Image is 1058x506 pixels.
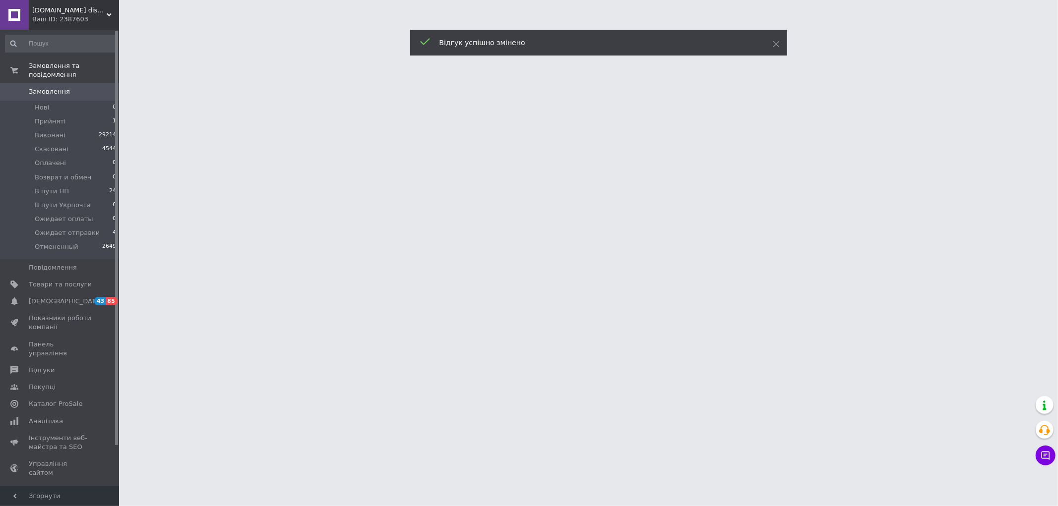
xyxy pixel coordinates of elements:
[29,314,92,332] span: Показники роботи компанії
[29,263,77,272] span: Повідомлення
[113,215,116,224] span: 0
[29,399,82,408] span: Каталог ProSale
[29,87,70,96] span: Замовлення
[109,187,116,196] span: 24
[35,117,65,126] span: Прийняті
[113,117,116,126] span: 1
[35,159,66,168] span: Оплачені
[439,38,748,48] div: Відгук успішно змінено
[113,103,116,112] span: 0
[106,297,117,305] span: 85
[29,366,55,375] span: Відгуки
[29,61,119,79] span: Замовлення та повідомлення
[113,159,116,168] span: 0
[35,201,91,210] span: В пути Укрпочта
[29,280,92,289] span: Товари та послуги
[35,187,69,196] span: В пути НП
[35,103,49,112] span: Нові
[29,340,92,358] span: Панель управління
[29,459,92,477] span: Управління сайтом
[113,173,116,182] span: 0
[29,383,56,392] span: Покупці
[29,417,63,426] span: Аналітика
[113,201,116,210] span: 6
[29,434,92,451] span: Інструменти веб-майстра та SEO
[113,228,116,237] span: 4
[102,145,116,154] span: 4544
[99,131,116,140] span: 29214
[35,131,65,140] span: Виконані
[35,215,93,224] span: Ожидает оплаты
[35,173,91,182] span: Возврат и обмен
[32,15,119,24] div: Ваш ID: 2387603
[35,145,68,154] span: Скасовані
[1036,446,1056,465] button: Чат з покупцем
[102,242,116,251] span: 2649
[32,6,107,15] span: SONICR.com.ua discounter "ТВІЙ ДЕНЬ"
[29,485,92,503] span: Гаманець компанії
[5,35,117,53] input: Пошук
[35,242,78,251] span: Отмененный
[94,297,106,305] span: 43
[29,297,102,306] span: [DEMOGRAPHIC_DATA]
[35,228,100,237] span: Ожидает отправки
